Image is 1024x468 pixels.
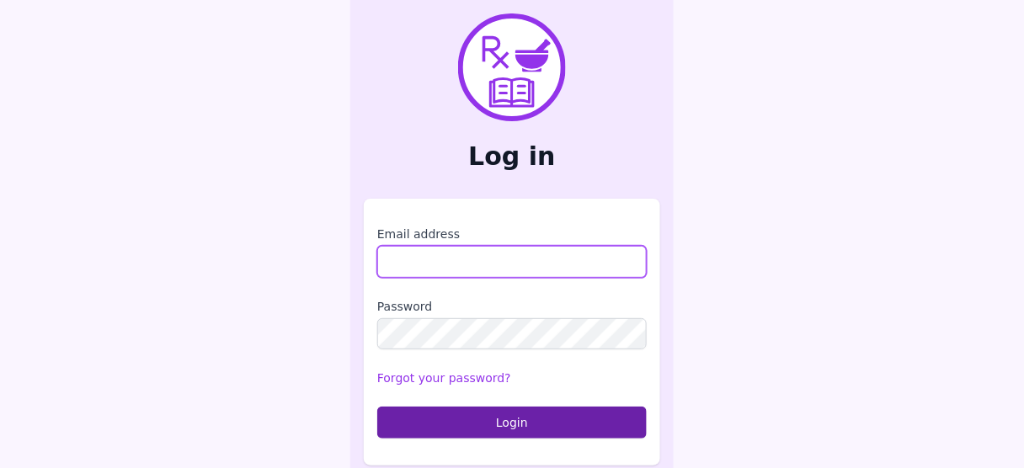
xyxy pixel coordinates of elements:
[377,226,647,242] label: Email address
[364,141,660,172] h2: Log in
[377,371,511,385] a: Forgot your password?
[377,298,647,315] label: Password
[377,407,647,439] button: Login
[458,13,566,121] img: PharmXellence Logo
